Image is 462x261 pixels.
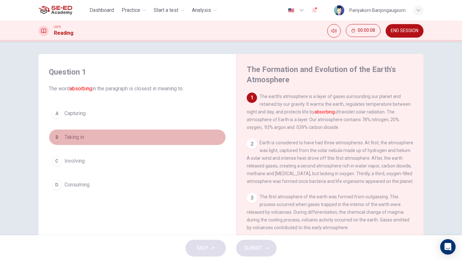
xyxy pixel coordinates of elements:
[247,194,409,230] span: The first atmosphere of the earth was formed from outgassing. This process occurred when gases tr...
[346,24,381,38] div: Hide
[334,5,344,15] img: Profile picture
[247,93,257,103] div: 1
[386,24,424,38] button: END SESSION
[119,4,149,16] button: Practice
[247,193,257,203] div: 3
[247,139,257,149] div: 2
[64,133,84,141] span: Taking in
[64,181,90,189] span: Consuming
[54,29,73,37] h1: Reading
[49,129,226,145] button: BTaking in
[49,105,226,122] button: ACapturing
[349,6,406,14] div: Pariyakorn Banjongaugsorn
[64,110,86,117] span: Capturing
[38,4,72,17] img: SE-ED Academy logo
[346,24,381,37] button: 00:00:08
[49,67,226,77] h4: Question 1
[154,6,178,14] span: Start a test
[189,4,219,16] button: Analysis
[54,25,61,29] span: CEFR
[52,108,62,119] div: A
[49,153,226,169] button: CInvolving
[52,180,62,190] div: D
[247,64,412,85] h4: The Formation and Evolution of the Earth's Atmosphere
[327,24,341,38] div: Mute
[49,177,226,193] button: DConsuming
[391,28,418,33] span: END SESSION
[64,157,85,165] span: Involving
[287,8,295,13] img: en
[38,4,87,17] a: SE-ED Academy logo
[122,6,140,14] span: Practice
[247,94,411,130] span: The earth's atmosphere is a layer of gases surrounding our planet and retained by our gravity. It...
[52,132,62,142] div: B
[151,4,187,16] button: Start a test
[52,156,62,166] div: C
[49,85,226,93] span: The word in the paragraph is closest in meaning to:
[358,28,375,33] span: 00:00:08
[247,140,414,184] span: Earth is considered to have had three atmospheres. At first, the atmosphere was light, captured f...
[70,85,92,92] font: absorbing
[87,4,116,16] button: Dashboard
[90,6,114,14] span: Dashboard
[314,109,335,114] font: absorbing
[440,239,456,255] div: Open Intercom Messenger
[192,6,211,14] span: Analysis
